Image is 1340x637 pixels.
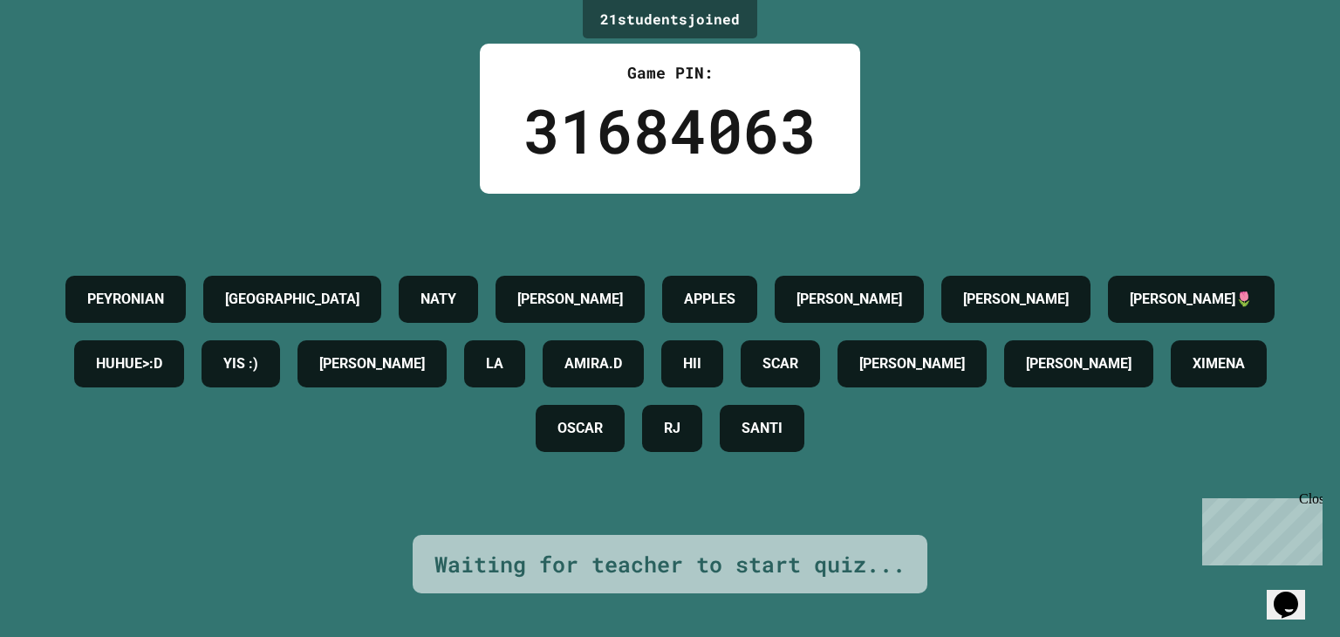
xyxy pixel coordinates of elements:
h4: SANTI [742,418,783,439]
h4: LA [486,353,503,374]
div: Game PIN: [523,61,817,85]
h4: [PERSON_NAME]🌷 [1130,289,1253,310]
h4: OSCAR [557,418,603,439]
iframe: chat widget [1267,567,1323,620]
h4: XIMENA [1193,353,1245,374]
h4: [GEOGRAPHIC_DATA] [225,289,359,310]
h4: APPLES [684,289,735,310]
h4: RJ [664,418,680,439]
h4: NATY [420,289,456,310]
div: Chat with us now!Close [7,7,120,111]
h4: [PERSON_NAME] [517,289,623,310]
h4: SCAR [762,353,798,374]
iframe: chat widget [1195,491,1323,565]
h4: [PERSON_NAME] [796,289,902,310]
h4: PEYRONIAN [87,289,164,310]
h4: YIS :) [223,353,258,374]
h4: [PERSON_NAME] [319,353,425,374]
h4: AMIRA.D [564,353,622,374]
div: Waiting for teacher to start quiz... [434,548,906,581]
h4: HII [683,353,701,374]
h4: [PERSON_NAME] [1026,353,1131,374]
h4: HUHUE>:D [96,353,162,374]
div: 31684063 [523,85,817,176]
h4: [PERSON_NAME] [963,289,1069,310]
h4: [PERSON_NAME] [859,353,965,374]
